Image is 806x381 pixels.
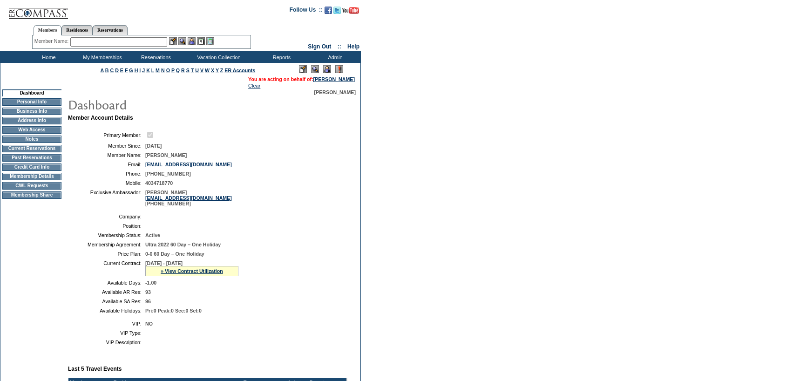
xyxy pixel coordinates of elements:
[205,68,210,73] a: W
[161,68,165,73] a: N
[129,68,133,73] a: G
[299,65,307,73] img: Edit Mode
[2,126,61,134] td: Web Access
[146,68,150,73] a: K
[72,251,142,257] td: Price Plan:
[307,51,361,63] td: Admin
[145,195,232,201] a: [EMAIL_ADDRESS][DOMAIN_NAME]
[93,25,128,35] a: Reservations
[342,7,359,14] img: Subscribe to our YouTube Channel
[145,232,160,238] span: Active
[248,76,355,82] span: You are acting on behalf of:
[2,191,61,199] td: Membership Share
[2,173,61,180] td: Membership Details
[145,242,221,247] span: Ultra 2022 60 Day – One Holiday
[325,9,332,15] a: Become our fan on Facebook
[308,43,331,50] a: Sign Out
[72,214,142,219] td: Company:
[342,9,359,15] a: Subscribe to our YouTube Channel
[120,68,123,73] a: E
[145,251,204,257] span: 0-0 60 Day – One Holiday
[333,9,341,15] a: Follow us on Twitter
[145,308,202,313] span: Pri:0 Peak:0 Sec:0 Sel:0
[178,37,186,45] img: View
[72,162,142,167] td: Email:
[216,68,219,73] a: Y
[248,83,260,88] a: Clear
[323,65,331,73] img: Impersonate
[176,68,180,73] a: Q
[72,180,142,186] td: Mobile:
[333,7,341,14] img: Follow us on Twitter
[347,43,359,50] a: Help
[2,98,61,106] td: Personal Info
[72,289,142,295] td: Available AR Res:
[145,171,191,177] span: [PHONE_NUMBER]
[61,25,93,35] a: Residences
[72,321,142,327] td: VIP:
[314,89,356,95] span: [PERSON_NAME]
[72,280,142,286] td: Available Days:
[142,68,145,73] a: J
[72,171,142,177] td: Phone:
[220,68,224,73] a: Z
[145,321,153,327] span: NO
[145,180,173,186] span: 4034718770
[145,152,187,158] span: [PERSON_NAME]
[145,260,183,266] span: [DATE] - [DATE]
[72,143,142,149] td: Member Since:
[72,340,142,345] td: VIP Description:
[2,117,61,124] td: Address Info
[166,68,170,73] a: O
[21,51,75,63] td: Home
[171,68,175,73] a: P
[72,242,142,247] td: Membership Agreement:
[135,68,138,73] a: H
[72,260,142,276] td: Current Contract:
[191,68,194,73] a: T
[101,68,104,73] a: A
[151,68,154,73] a: L
[2,145,61,152] td: Current Reservations
[186,68,190,73] a: S
[182,51,254,63] td: Vacation Collection
[311,65,319,73] img: View Mode
[34,37,70,45] div: Member Name:
[128,51,182,63] td: Reservations
[2,154,61,162] td: Past Reservations
[72,308,142,313] td: Available Holidays:
[145,299,151,304] span: 96
[139,68,141,73] a: I
[313,76,355,82] a: [PERSON_NAME]
[325,7,332,14] img: Become our fan on Facebook
[169,37,177,45] img: b_edit.gif
[72,299,142,304] td: Available SA Res:
[290,6,323,17] td: Follow Us ::
[72,330,142,336] td: VIP Type:
[72,223,142,229] td: Position:
[211,68,214,73] a: X
[68,95,254,114] img: pgTtlDashboard.gif
[75,51,128,63] td: My Memberships
[197,37,205,45] img: Reservations
[68,115,133,121] b: Member Account Details
[254,51,307,63] td: Reports
[2,182,61,190] td: CWL Requests
[105,68,109,73] a: B
[2,163,61,171] td: Credit Card Info
[224,68,255,73] a: ER Accounts
[161,268,223,274] a: » View Contract Utilization
[156,68,160,73] a: M
[188,37,196,45] img: Impersonate
[145,289,151,295] span: 93
[2,108,61,115] td: Business Info
[145,280,156,286] span: -1.00
[72,152,142,158] td: Member Name:
[195,68,199,73] a: U
[200,68,203,73] a: V
[34,25,62,35] a: Members
[145,143,162,149] span: [DATE]
[335,65,343,73] img: Log Concern/Member Elevation
[68,366,122,372] b: Last 5 Travel Events
[145,190,232,206] span: [PERSON_NAME] [PHONE_NUMBER]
